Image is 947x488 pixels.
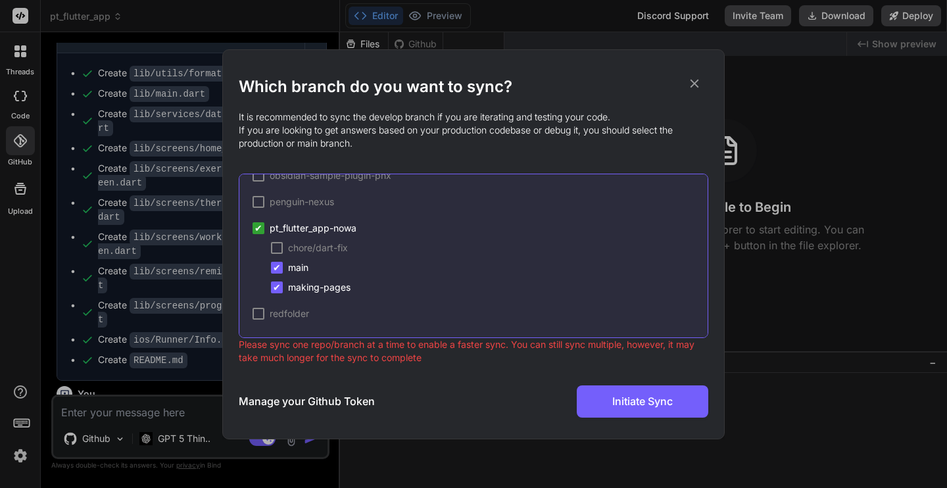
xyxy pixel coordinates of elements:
button: Initiate Sync [577,385,708,418]
span: obsidian-sample-plugin-pnx [270,169,391,182]
span: chore/dart-fix [288,241,348,255]
span: main [288,261,308,274]
span: Initiate Sync [612,393,673,409]
span: pt_flutter_app-nowa [270,222,356,235]
h2: Which branch do you want to sync? [239,76,708,97]
p: It is recommended to sync the develop branch if you are iterating and testing your code. If you a... [239,110,708,150]
span: ✔ [273,261,281,274]
span: ✔ [255,222,262,235]
p: Please sync one repo/branch at a time to enable a faster sync. You can still sync multiple, howev... [239,338,708,364]
span: penguin-nexus [270,195,334,208]
span: redfolder [270,307,309,320]
h3: Manage your Github Token [239,393,375,409]
span: ✔ [273,281,281,294]
span: making-pages [288,281,351,294]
